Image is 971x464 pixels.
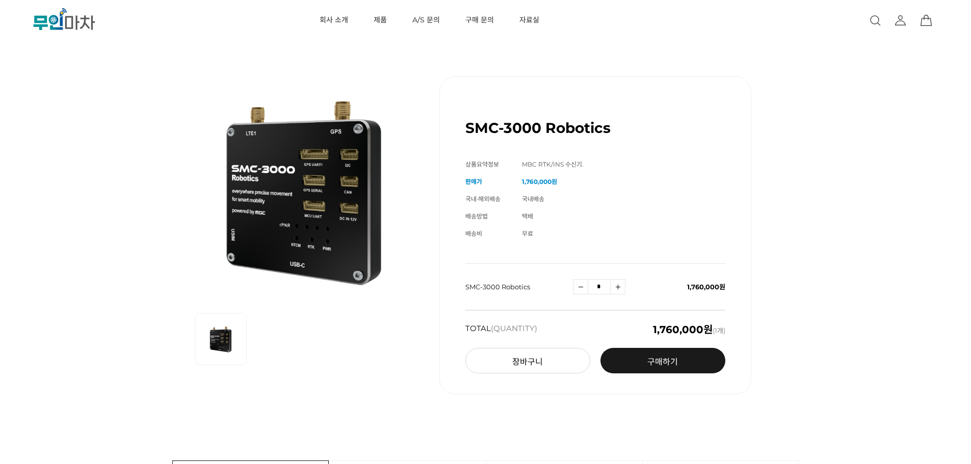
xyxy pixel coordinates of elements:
[465,212,488,220] span: 배송방법
[465,160,499,168] span: 상품요약정보
[522,212,533,220] span: 택배
[522,195,544,203] span: 국내배송
[491,323,537,333] span: (QUANTITY)
[653,324,725,335] span: (1개)
[465,348,590,373] button: 장바구니
[465,195,501,203] span: 국내·해외배송
[465,230,482,237] span: 배송비
[653,323,713,336] em: 1,760,000원
[600,348,725,373] a: 구매하기
[687,283,725,291] span: 1,760,000원
[195,76,414,301] img: SMC-3000 Robotics
[610,279,625,294] a: 수량증가
[573,279,588,294] a: 수량감소
[465,119,611,137] h1: SMC-3000 Robotics
[522,160,584,168] span: MBC RTK/INS 수신기.
[465,264,573,310] td: SMC-3000 Robotics
[465,324,537,335] strong: TOTAL
[465,178,482,185] span: 판매가
[522,178,557,185] strong: 1,760,000원
[647,357,678,367] span: 구매하기
[522,230,533,237] span: 무료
